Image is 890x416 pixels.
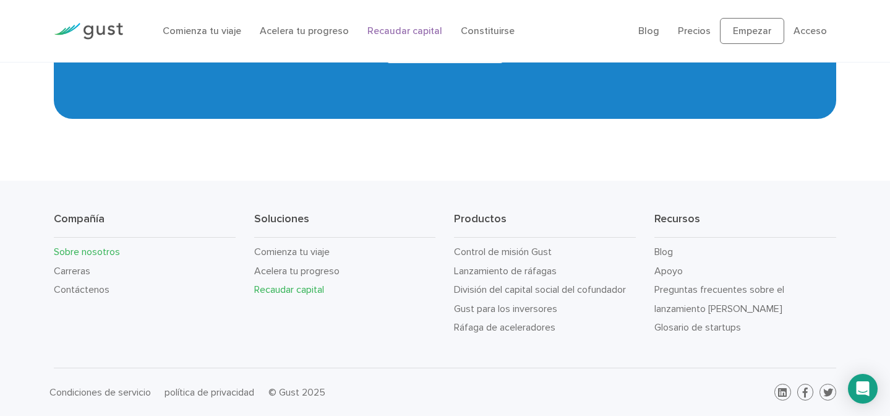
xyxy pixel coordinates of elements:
font: Soluciones [254,212,309,225]
a: Condiciones de servicio [49,386,151,398]
img: Logotipo de Gust [54,23,123,40]
a: Recaudar capital [254,284,324,295]
a: Comienza tu viaje [254,246,330,258]
a: Comienza tu viaje [163,25,241,37]
font: Productos [454,212,507,225]
a: Ráfaga de aceleradores [454,321,555,333]
a: Constituirse [461,25,515,37]
a: Acelera tu progreso [254,265,340,277]
a: Gust para los inversores [454,303,557,314]
a: Acelera tu progreso [260,25,349,37]
a: Apoyo [654,265,683,277]
a: Precios [678,25,711,37]
a: Lanzamiento de ráfagas [454,265,557,277]
a: Carreras [54,265,90,277]
a: Control de misión Gust [454,246,552,258]
a: Glosario de startups [654,321,741,333]
font: © Gust 2025 [268,386,325,398]
a: Sobre nosotros [54,246,120,258]
font: Empezar [733,25,771,37]
a: Empezar [720,18,784,44]
a: División del capital social del cofundador [454,284,626,295]
a: Blog [638,25,659,37]
a: Blog [654,246,673,258]
a: Acceso [794,25,827,37]
a: Contáctenos [54,284,109,295]
div: Open Intercom Messenger [848,374,878,404]
font: Compañía [54,212,105,225]
a: Recaudar capital [367,25,442,37]
a: política de privacidad [165,386,254,398]
a: Preguntas frecuentes sobre el lanzamiento [PERSON_NAME] [654,284,784,314]
font: Recursos [654,212,700,225]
